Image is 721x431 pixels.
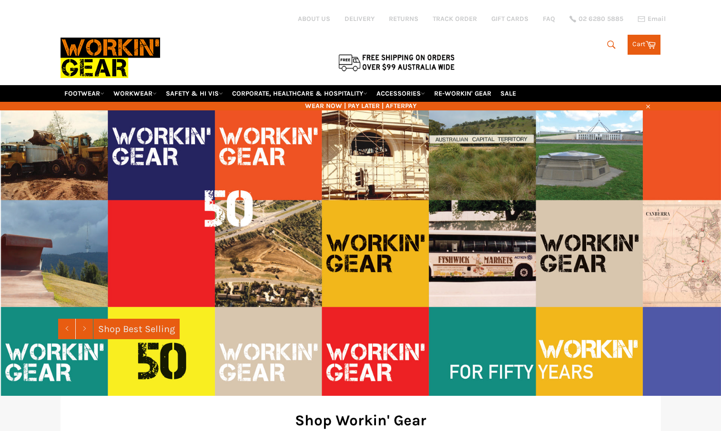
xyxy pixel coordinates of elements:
a: GIFT CARDS [491,14,528,23]
a: Shop Best Selling [93,319,180,339]
a: WORKWEAR [110,85,161,102]
a: TRACK ORDER [433,14,477,23]
a: FAQ [543,14,555,23]
a: CORPORATE, HEALTHCARE & HOSPITALITY [228,85,371,102]
a: 02 6280 5885 [569,16,623,22]
span: Email [648,16,666,22]
a: Cart [628,35,660,55]
a: FOOTWEAR [61,85,108,102]
a: SALE [497,85,520,102]
a: RE-WORKIN' GEAR [430,85,495,102]
a: RETURNS [389,14,418,23]
a: SAFETY & HI VIS [162,85,227,102]
img: Flat $9.95 shipping Australia wide [337,52,456,72]
a: ABOUT US [298,14,330,23]
span: 02 6280 5885 [579,16,623,22]
img: Workin Gear leaders in Workwear, Safety Boots, PPE, Uniforms. Australia's No.1 in Workwear [61,31,160,85]
a: ACCESSORIES [373,85,429,102]
a: Email [638,15,666,23]
span: WEAR NOW | PAY LATER | AFTERPAY [61,101,661,110]
h2: Shop Workin' Gear [75,410,647,431]
a: DELIVERY [345,14,375,23]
